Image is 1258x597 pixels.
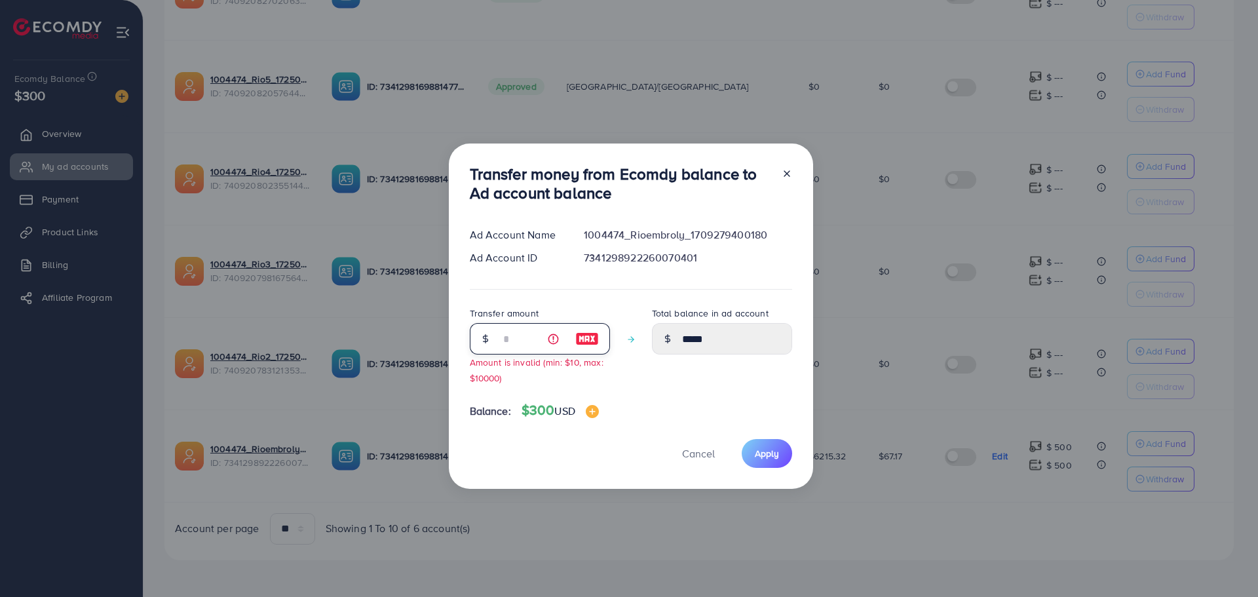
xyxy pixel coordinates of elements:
[470,164,771,202] h3: Transfer money from Ecomdy balance to Ad account balance
[522,402,599,419] h4: $300
[666,439,731,467] button: Cancel
[459,227,574,242] div: Ad Account Name
[742,439,792,467] button: Apply
[573,227,802,242] div: 1004474_Rioembroly_1709279400180
[573,250,802,265] div: 7341298922260070401
[459,250,574,265] div: Ad Account ID
[652,307,769,320] label: Total balance in ad account
[575,331,599,347] img: image
[470,307,539,320] label: Transfer amount
[470,356,603,383] small: Amount is invalid (min: $10, max: $10000)
[755,447,779,460] span: Apply
[554,404,575,418] span: USD
[470,404,511,419] span: Balance:
[682,446,715,461] span: Cancel
[1202,538,1248,587] iframe: Chat
[586,405,599,418] img: image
